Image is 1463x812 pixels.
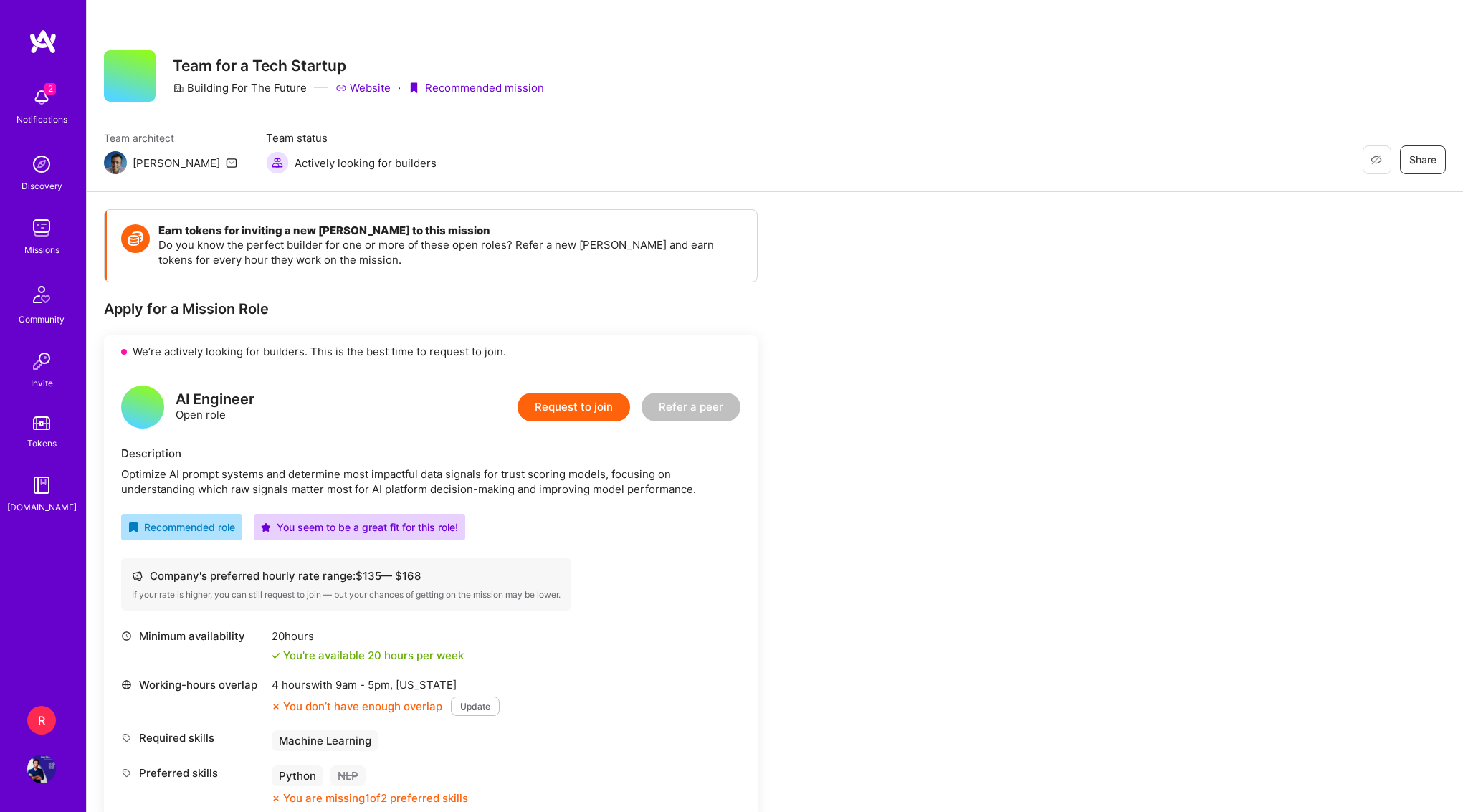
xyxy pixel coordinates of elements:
[24,242,59,257] div: Missions
[27,471,56,500] img: guide book
[272,677,500,692] div: 4 hours with [US_STATE]
[173,82,184,94] i: icon CompanyGray
[408,80,544,95] div: Recommended mission
[27,83,56,112] img: bell
[27,755,56,783] img: User Avatar
[121,679,132,690] i: icon World
[128,522,138,532] i: icon RecommendedBadge
[121,224,150,253] img: Token icon
[283,790,468,806] div: You are missing 1 of 2 preferred skills
[24,755,59,783] a: User Avatar
[272,651,280,660] i: icon Check
[19,312,65,327] div: Community
[335,80,391,95] a: Website
[451,697,500,716] button: Update
[1409,153,1436,167] span: Share
[330,765,366,786] div: NLP
[121,730,265,745] div: Required skills
[272,629,464,644] div: 20 hours
[121,732,132,743] i: icon Tag
[121,446,740,461] div: Description
[132,568,561,583] div: Company's preferred hourly rate range: $ 135 — $ 168
[266,130,437,145] span: Team status
[27,347,56,376] img: Invite
[295,156,437,171] span: Actively looking for builders
[272,730,378,751] div: Machine Learning
[121,765,265,780] div: Preferred skills
[1400,145,1446,174] button: Share
[27,150,56,178] img: discovery
[176,392,254,422] div: Open role
[27,214,56,242] img: teamwork
[104,151,127,174] img: Team Architect
[22,178,62,194] div: Discovery
[132,589,561,601] div: If your rate is higher, you can still request to join — but your chances of getting on the missio...
[132,570,143,581] i: icon Cash
[128,520,235,535] div: Recommended role
[272,702,280,711] i: icon CloseOrange
[121,629,265,644] div: Minimum availability
[226,157,237,168] i: icon Mail
[7,500,77,515] div: [DOMAIN_NAME]
[158,224,743,237] h4: Earn tokens for inviting a new [PERSON_NAME] to this mission
[121,768,132,778] i: icon Tag
[261,522,271,532] i: icon PurpleStar
[266,151,289,174] img: Actively looking for builders
[16,112,67,127] div: Notifications
[27,706,56,735] div: R
[261,520,458,535] div: You seem to be a great fit for this role!
[518,393,630,421] button: Request to join
[173,57,544,75] h3: Team for a Tech Startup
[408,82,419,94] i: icon PurpleRibbon
[24,706,59,735] a: R
[272,794,280,803] i: icon CloseOrange
[104,130,237,145] span: Team architect
[121,631,132,641] i: icon Clock
[121,467,740,497] div: Optimize AI prompt systems and determine most impactful data signals for trust scoring models, fo...
[104,335,758,368] div: We’re actively looking for builders. This is the best time to request to join.
[333,678,396,692] span: 9am - 5pm ,
[158,237,743,267] p: Do you know the perfect builder for one or more of these open roles? Refer a new [PERSON_NAME] an...
[272,699,442,714] div: You don’t have enough overlap
[27,436,57,451] div: Tokens
[1371,154,1382,166] i: icon EyeClosed
[133,156,220,171] div: [PERSON_NAME]
[121,677,265,692] div: Working-hours overlap
[24,277,59,312] img: Community
[398,80,401,95] div: ·
[176,392,254,407] div: AI Engineer
[31,376,53,391] div: Invite
[642,393,740,421] button: Refer a peer
[33,416,50,430] img: tokens
[173,80,307,95] div: Building For The Future
[272,765,323,786] div: Python
[44,83,56,95] span: 2
[104,300,758,318] div: Apply for a Mission Role
[272,648,464,663] div: You're available 20 hours per week
[29,29,57,54] img: logo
